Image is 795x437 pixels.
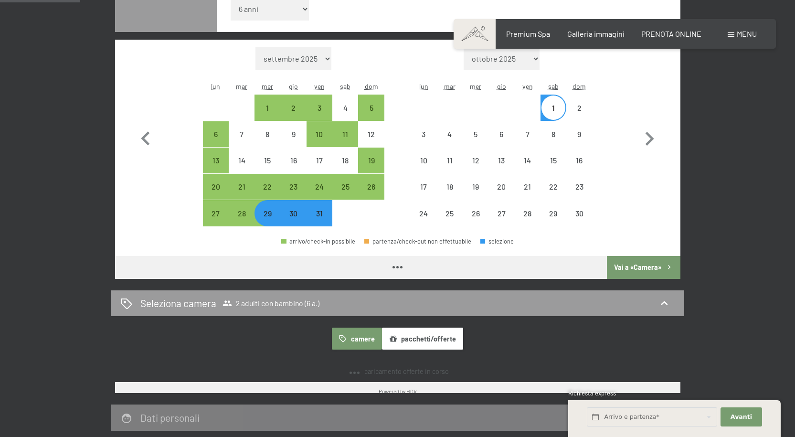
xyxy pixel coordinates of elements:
[332,95,358,120] div: Sat Oct 04 2025
[567,183,591,207] div: 23
[463,174,488,200] div: Wed Nov 19 2025
[438,210,462,234] div: 25
[282,210,306,234] div: 30
[566,174,592,200] div: arrivo/check-in non effettuabile
[230,183,254,207] div: 21
[419,82,428,90] abbr: lunedì
[236,82,247,90] abbr: martedì
[737,29,757,38] span: Menu
[332,174,358,200] div: Sat Oct 25 2025
[358,148,384,173] div: Sun Oct 19 2025
[515,130,539,154] div: 7
[488,174,514,200] div: Thu Nov 20 2025
[411,121,436,147] div: Mon Nov 03 2025
[515,210,539,234] div: 28
[307,183,331,207] div: 24
[464,183,488,207] div: 19
[497,82,506,90] abbr: giovedì
[541,183,565,207] div: 22
[572,82,586,90] abbr: domenica
[412,183,435,207] div: 17
[282,104,306,128] div: 2
[437,200,463,226] div: Tue Nov 25 2025
[340,82,350,90] abbr: sabato
[203,148,229,173] div: arrivo/check-in possibile
[541,121,566,147] div: Sat Nov 08 2025
[437,148,463,173] div: arrivo/check-in non effettuabile
[480,238,514,245] div: selezione
[203,121,229,147] div: Mon Oct 06 2025
[333,104,357,128] div: 4
[567,104,591,128] div: 2
[255,157,279,181] div: 15
[359,104,383,128] div: 5
[254,200,280,226] div: arrivo/check-in possibile
[281,148,307,173] div: Thu Oct 16 2025
[641,29,701,38] a: PRENOTA ONLINE
[444,82,456,90] abbr: martedì
[566,121,592,147] div: Sun Nov 09 2025
[230,130,254,154] div: 7
[358,95,384,120] div: Sun Oct 05 2025
[132,47,159,227] button: Mese precedente
[332,148,358,173] div: Sat Oct 18 2025
[230,210,254,234] div: 28
[412,210,435,234] div: 24
[566,200,592,226] div: Sun Nov 30 2025
[541,210,565,234] div: 29
[254,174,280,200] div: Wed Oct 22 2025
[488,174,514,200] div: arrivo/check-in non effettuabile
[566,200,592,226] div: arrivo/check-in non effettuabile
[411,174,436,200] div: arrivo/check-in non effettuabile
[254,95,280,120] div: Wed Oct 01 2025
[411,121,436,147] div: arrivo/check-in non effettuabile
[541,157,565,181] div: 15
[282,183,306,207] div: 23
[437,148,463,173] div: Tue Nov 11 2025
[567,29,625,38] a: Galleria immagini
[204,130,228,154] div: 6
[346,367,449,376] div: caricamento offerte in corso
[379,387,417,395] div: Powered by HGV
[307,95,332,120] div: Fri Oct 03 2025
[548,82,559,90] abbr: sabato
[541,104,565,128] div: 1
[359,183,383,207] div: 26
[514,148,540,173] div: arrivo/check-in non effettuabile
[358,174,384,200] div: arrivo/check-in possibile
[463,121,488,147] div: Wed Nov 05 2025
[541,148,566,173] div: arrivo/check-in non effettuabile
[437,121,463,147] div: arrivo/check-in non effettuabile
[140,412,200,424] h2: Dati personali
[254,200,280,226] div: Wed Oct 29 2025
[203,200,229,226] div: arrivo/check-in possibile
[364,238,471,245] div: partenza/check-out non effettuabile
[636,47,663,227] button: Mese successivo
[489,183,513,207] div: 20
[254,148,280,173] div: Wed Oct 15 2025
[254,121,280,147] div: arrivo/check-in non effettuabile
[411,148,436,173] div: arrivo/check-in non effettuabile
[262,82,273,90] abbr: mercoledì
[203,121,229,147] div: arrivo/check-in possibile
[358,121,384,147] div: Sun Oct 12 2025
[541,130,565,154] div: 8
[382,328,463,350] button: pacchetti/offerte
[229,148,254,173] div: arrivo/check-in non effettuabile
[568,389,616,397] span: Richiesta express
[203,200,229,226] div: Mon Oct 27 2025
[307,210,331,234] div: 31
[566,148,592,173] div: Sun Nov 16 2025
[229,121,254,147] div: Tue Oct 07 2025
[541,174,566,200] div: Sat Nov 22 2025
[281,174,307,200] div: Thu Oct 23 2025
[411,174,436,200] div: Mon Nov 17 2025
[488,200,514,226] div: arrivo/check-in non effettuabile
[506,29,550,38] a: Premium Spa
[229,200,254,226] div: Tue Oct 28 2025
[567,157,591,181] div: 16
[203,174,229,200] div: arrivo/check-in possibile
[307,148,332,173] div: Fri Oct 17 2025
[566,174,592,200] div: Sun Nov 23 2025
[514,174,540,200] div: arrivo/check-in non effettuabile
